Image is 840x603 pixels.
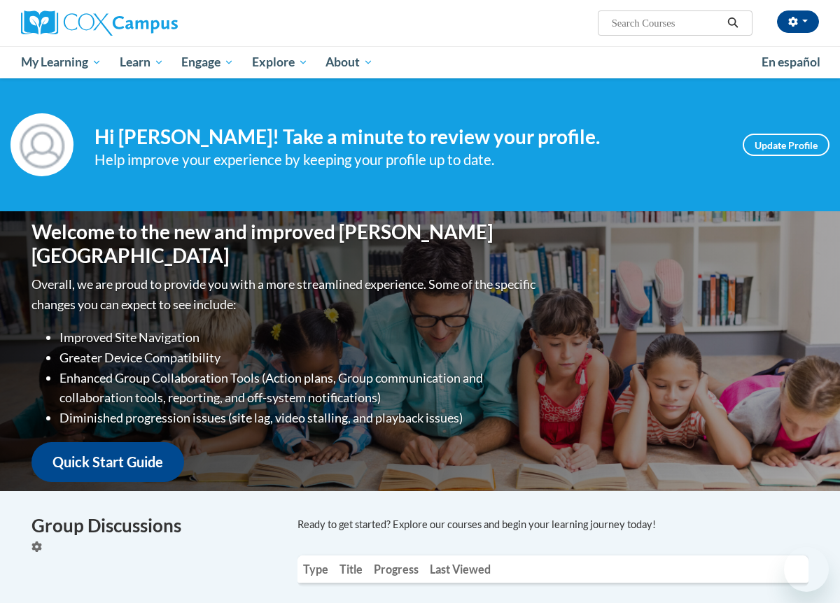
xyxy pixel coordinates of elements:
[252,54,308,71] span: Explore
[368,555,424,583] th: Progress
[59,327,539,348] li: Improved Site Navigation
[31,442,184,482] a: Quick Start Guide
[10,113,73,176] img: Profile Image
[94,148,722,171] div: Help improve your experience by keeping your profile up to date.
[297,555,334,583] th: Type
[424,555,496,583] th: Last Viewed
[21,10,273,36] a: Cox Campus
[59,348,539,368] li: Greater Device Compatibility
[10,46,829,78] div: Main menu
[181,54,234,71] span: Engage
[31,220,539,267] h1: Welcome to the new and improved [PERSON_NAME][GEOGRAPHIC_DATA]
[762,55,820,69] span: En español
[59,368,539,409] li: Enhanced Group Collaboration Tools (Action plans, Group communication and collaboration tools, re...
[610,15,722,31] input: Search Courses
[722,15,743,31] button: Search
[59,408,539,428] li: Diminished progression issues (site lag, video stalling, and playback issues)
[243,46,317,78] a: Explore
[31,274,539,315] p: Overall, we are proud to provide you with a more streamlined experience. Some of the specific cha...
[317,46,383,78] a: About
[31,512,276,539] h4: Group Discussions
[12,46,111,78] a: My Learning
[784,547,829,592] iframe: Button to launch messaging window
[94,125,722,149] h4: Hi [PERSON_NAME]! Take a minute to review your profile.
[120,54,164,71] span: Learn
[172,46,243,78] a: Engage
[752,48,829,77] a: En español
[21,10,178,36] img: Cox Campus
[21,54,101,71] span: My Learning
[334,555,368,583] th: Title
[743,134,829,156] a: Update Profile
[777,10,819,33] button: Account Settings
[325,54,373,71] span: About
[111,46,173,78] a: Learn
